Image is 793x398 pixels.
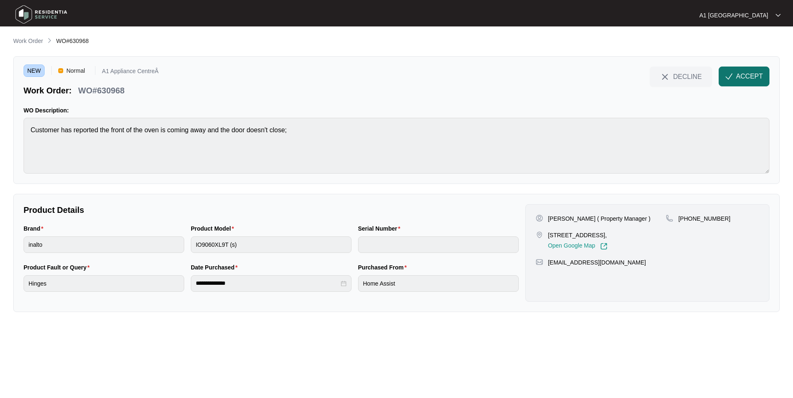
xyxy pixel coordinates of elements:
[12,2,70,27] img: residentia service logo
[196,279,339,288] input: Date Purchased
[536,231,543,238] img: map-pin
[358,236,519,253] input: Serial Number
[736,71,763,81] span: ACCEPT
[536,214,543,222] img: user-pin
[24,118,769,174] textarea: Customer has reported the front of the oven is coming away and the door doesn't close;
[12,37,45,46] a: Work Order
[13,37,43,45] p: Work Order
[548,231,608,239] p: [STREET_ADDRESS],
[24,204,519,216] p: Product Details
[24,224,47,233] label: Brand
[24,106,769,114] p: WO Description:
[58,68,63,73] img: Vercel Logo
[600,243,608,250] img: Link-External
[776,13,781,17] img: dropdown arrow
[46,37,53,44] img: chevron-right
[24,236,184,253] input: Brand
[650,67,712,86] button: close-IconDECLINE
[660,72,670,82] img: close-Icon
[24,275,184,292] input: Product Fault or Query
[678,214,730,223] p: [PHONE_NUMBER]
[78,85,124,96] p: WO#630968
[548,214,651,223] p: [PERSON_NAME] ( Property Manager )
[358,275,519,292] input: Purchased From
[191,263,241,272] label: Date Purchased
[191,236,351,253] input: Product Model
[548,258,646,267] p: [EMAIL_ADDRESS][DOMAIN_NAME]
[699,11,768,19] p: A1 [GEOGRAPHIC_DATA]
[24,263,93,272] label: Product Fault or Query
[719,67,769,86] button: check-IconACCEPT
[24,85,71,96] p: Work Order:
[191,224,237,233] label: Product Model
[102,68,159,77] p: A1 Appliance CentreÂ
[358,224,404,233] label: Serial Number
[358,263,410,272] label: Purchased From
[63,64,88,77] span: Normal
[666,214,673,222] img: map-pin
[673,72,702,81] span: DECLINE
[24,64,45,77] span: NEW
[56,38,89,44] span: WO#630968
[536,258,543,266] img: map-pin
[548,243,608,250] a: Open Google Map
[725,73,733,80] img: check-Icon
